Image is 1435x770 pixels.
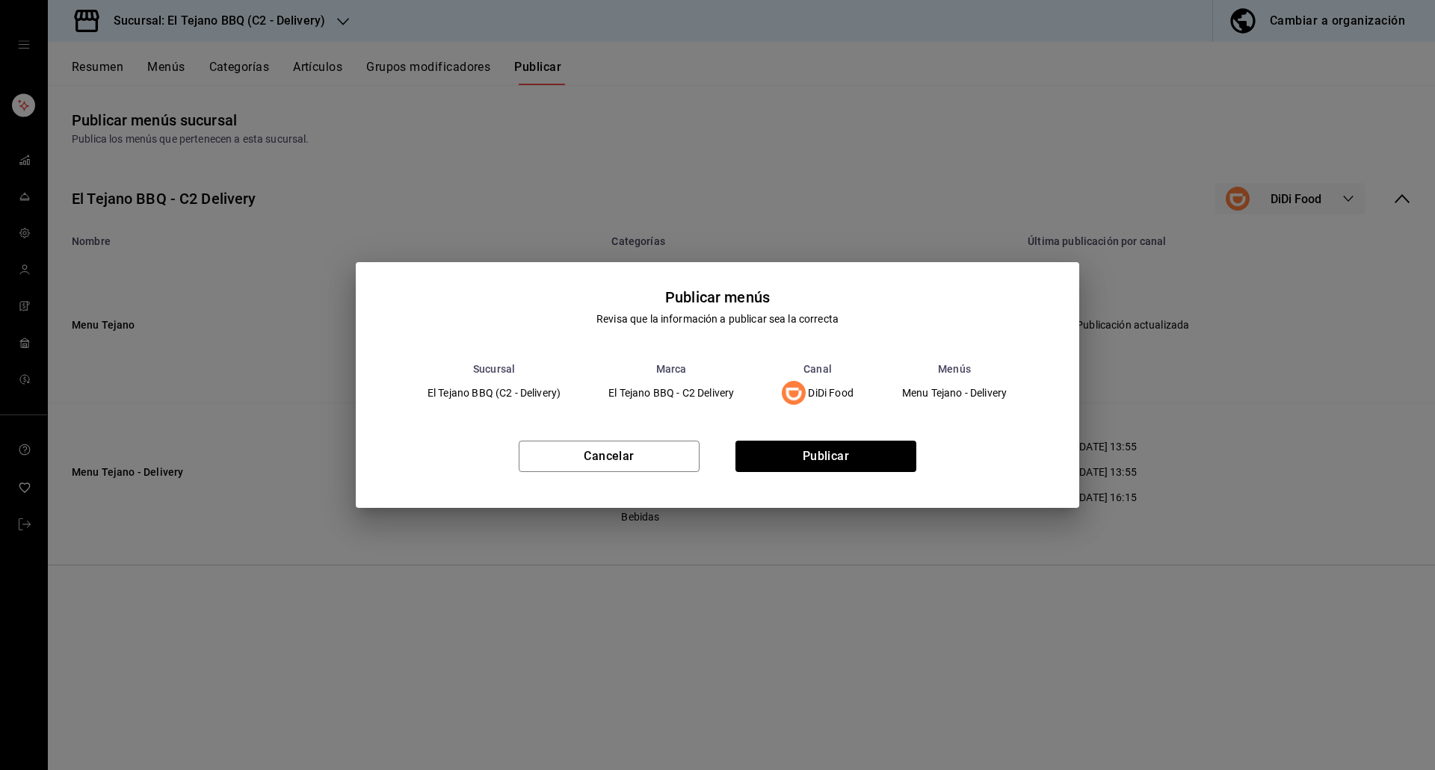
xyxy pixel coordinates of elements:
button: Publicar [735,441,916,472]
th: Sucursal [404,363,584,375]
div: Revisa que la información a publicar sea la correcta [596,311,839,327]
th: Marca [584,363,758,375]
span: Menu Tejano - Delivery [902,388,1007,398]
th: Canal [758,363,877,375]
td: El Tejano BBQ (C2 - Delivery) [404,375,584,411]
div: Publicar menús [665,286,770,308]
button: Cancelar [519,441,700,472]
td: El Tejano BBQ - C2 Delivery [584,375,758,411]
div: DiDi Food [782,381,854,405]
th: Menús [877,363,1031,375]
